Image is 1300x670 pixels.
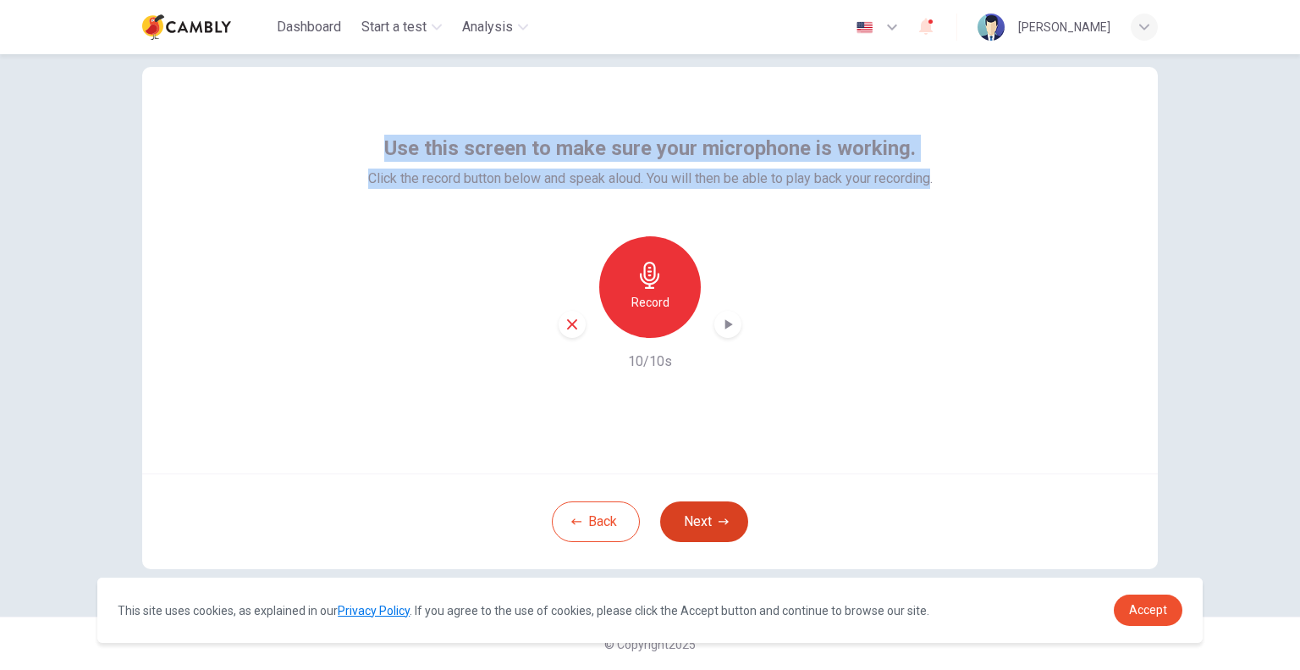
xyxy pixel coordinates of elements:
[854,21,875,34] img: en
[142,10,231,44] img: Cambly logo
[978,14,1005,41] img: Profile picture
[277,17,341,37] span: Dashboard
[1114,595,1182,626] a: dismiss cookie message
[604,638,696,651] span: © Copyright 2025
[1129,603,1167,617] span: Accept
[462,17,513,37] span: Analysis
[368,169,933,189] span: Click the record button below and speak aloud. You will then be able to play back your recording.
[97,578,1203,643] div: cookieconsent
[142,10,270,44] a: Cambly logo
[384,135,916,162] span: Use this screen to make sure your microphone is working.
[361,17,427,37] span: Start a test
[338,604,410,617] a: Privacy Policy
[631,292,669,313] h6: Record
[455,12,535,42] button: Analysis
[599,236,701,338] button: Record
[355,12,449,42] button: Start a test
[118,604,929,617] span: This site uses cookies, as explained in our . If you agree to the use of cookies, please click th...
[660,501,748,542] button: Next
[270,12,348,42] button: Dashboard
[1018,17,1110,37] div: [PERSON_NAME]
[552,501,640,542] button: Back
[628,352,672,372] h6: 10/10s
